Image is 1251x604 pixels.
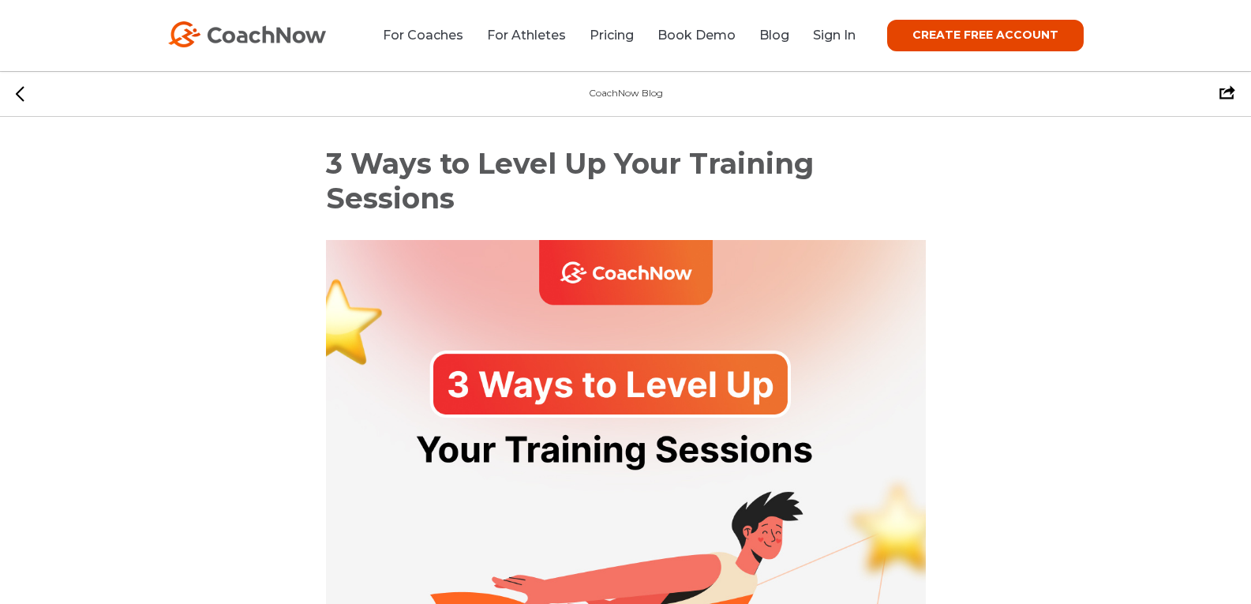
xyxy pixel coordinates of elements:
a: Sign In [813,28,856,43]
div: CoachNow Blog [589,86,663,101]
a: Book Demo [657,28,736,43]
a: CREATE FREE ACCOUNT [887,20,1084,51]
a: For Athletes [487,28,566,43]
a: Blog [759,28,789,43]
a: For Coaches [383,28,463,43]
img: CoachNow Logo [168,21,326,47]
a: Pricing [590,28,634,43]
span: 3 Ways to Level Up Your Training Sessions [326,146,814,216]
